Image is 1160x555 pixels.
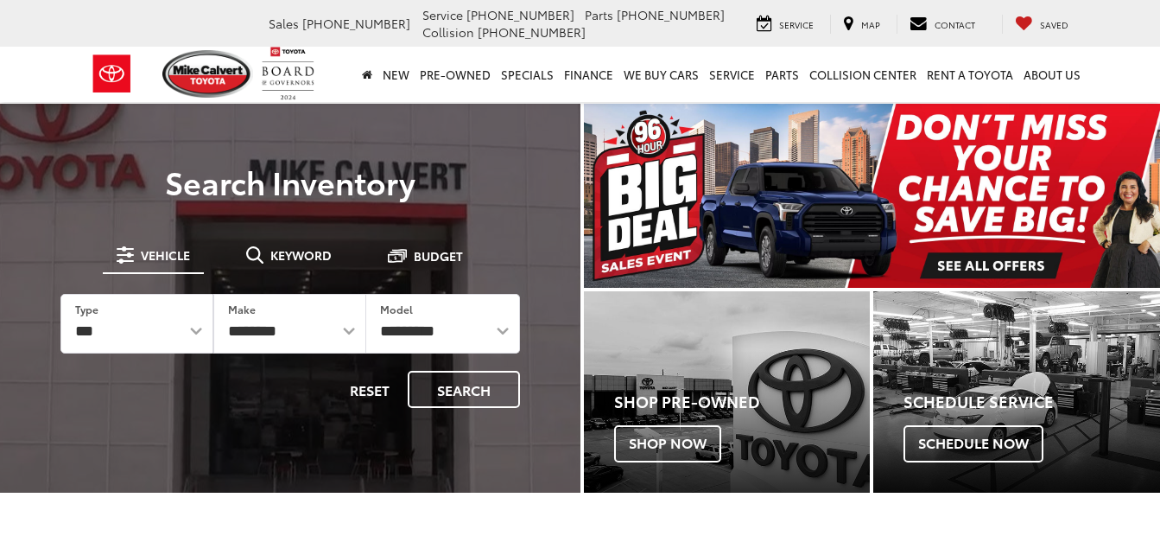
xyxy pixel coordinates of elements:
[897,15,988,34] a: Contact
[1040,18,1068,31] span: Saved
[873,291,1160,492] div: Toyota
[614,425,721,462] span: Shop Now
[804,47,922,102] a: Collision Center
[1018,47,1086,102] a: About Us
[415,47,496,102] a: Pre-Owned
[779,18,814,31] span: Service
[162,50,254,98] img: Mike Calvert Toyota
[873,291,1160,492] a: Schedule Service Schedule Now
[496,47,559,102] a: Specials
[141,249,190,261] span: Vehicle
[478,23,586,41] span: [PHONE_NUMBER]
[922,47,1018,102] a: Rent a Toyota
[559,47,618,102] a: Finance
[357,47,377,102] a: Home
[422,6,463,23] span: Service
[861,18,880,31] span: Map
[36,164,544,199] h3: Search Inventory
[408,371,520,408] button: Search
[704,47,760,102] a: Service
[335,371,404,408] button: Reset
[1002,15,1081,34] a: My Saved Vehicles
[584,291,871,492] div: Toyota
[744,15,827,34] a: Service
[830,15,893,34] a: Map
[380,302,413,316] label: Model
[269,15,299,32] span: Sales
[414,250,463,262] span: Budget
[935,18,975,31] span: Contact
[585,6,613,23] span: Parts
[228,302,256,316] label: Make
[466,6,574,23] span: [PHONE_NUMBER]
[760,47,804,102] a: Parts
[302,15,410,32] span: [PHONE_NUMBER]
[75,302,98,316] label: Type
[584,291,871,492] a: Shop Pre-Owned Shop Now
[903,393,1160,411] h4: Schedule Service
[79,46,144,102] img: Toyota
[617,6,725,23] span: [PHONE_NUMBER]
[903,425,1043,462] span: Schedule Now
[270,249,332,261] span: Keyword
[618,47,704,102] a: WE BUY CARS
[377,47,415,102] a: New
[614,393,871,411] h4: Shop Pre-Owned
[422,23,474,41] span: Collision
